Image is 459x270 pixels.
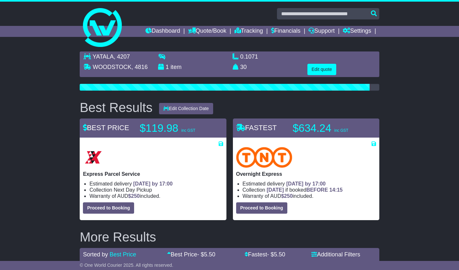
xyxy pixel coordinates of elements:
[131,193,140,199] span: 250
[293,122,374,135] p: $634.24
[133,181,173,186] span: [DATE] by 17:00
[167,251,215,258] a: Best Price- $5.50
[240,53,258,60] span: 0.1071
[245,251,285,258] a: Fastest- $5.50
[267,251,285,258] span: - $
[240,64,247,70] span: 30
[83,147,104,168] img: Border Express: Express Parcel Service
[170,64,181,70] span: item
[93,64,132,70] span: WOODSTOCK
[83,202,134,214] button: Proceed to Booking
[181,128,195,133] span: inc GST
[267,187,284,193] span: [DATE]
[286,181,326,186] span: [DATE] by 17:00
[236,147,293,168] img: TNT Domestic: Overnight Express
[145,26,180,37] a: Dashboard
[343,26,371,37] a: Settings
[281,193,293,199] span: $
[93,53,114,60] span: YATALA
[76,100,156,115] div: Best Results
[311,251,360,258] a: Additional Filters
[243,193,376,199] li: Warranty of AUD included.
[83,251,108,258] span: Sorted by
[114,187,152,193] span: Next Day Pickup
[89,187,223,193] li: Collection
[236,124,277,132] span: FASTEST
[188,26,226,37] a: Quote/Book
[329,187,343,193] span: 14:15
[140,122,221,135] p: $119.98
[83,171,223,177] p: Express Parcel Service
[83,124,129,132] span: BEST PRICE
[204,251,215,258] span: 5.50
[197,251,215,258] span: - $
[114,53,130,60] span: , 4207
[132,64,148,70] span: , 4816
[89,193,223,199] li: Warranty of AUD included.
[284,193,293,199] span: 250
[166,64,169,70] span: 1
[109,251,136,258] a: Best Price
[307,64,336,75] button: Edit quote
[236,171,376,177] p: Overnight Express
[267,187,342,193] span: if booked
[80,230,379,244] h2: More Results
[128,193,140,199] span: $
[308,26,335,37] a: Support
[306,187,328,193] span: BEFORE
[159,103,213,114] button: Edit Collection Date
[274,251,285,258] span: 5.50
[271,26,301,37] a: Financials
[236,202,287,214] button: Proceed to Booking
[80,263,173,268] span: © One World Courier 2025. All rights reserved.
[89,181,223,187] li: Estimated delivery
[243,187,376,193] li: Collection
[235,26,263,37] a: Tracking
[243,181,376,187] li: Estimated delivery
[334,128,348,133] span: inc GST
